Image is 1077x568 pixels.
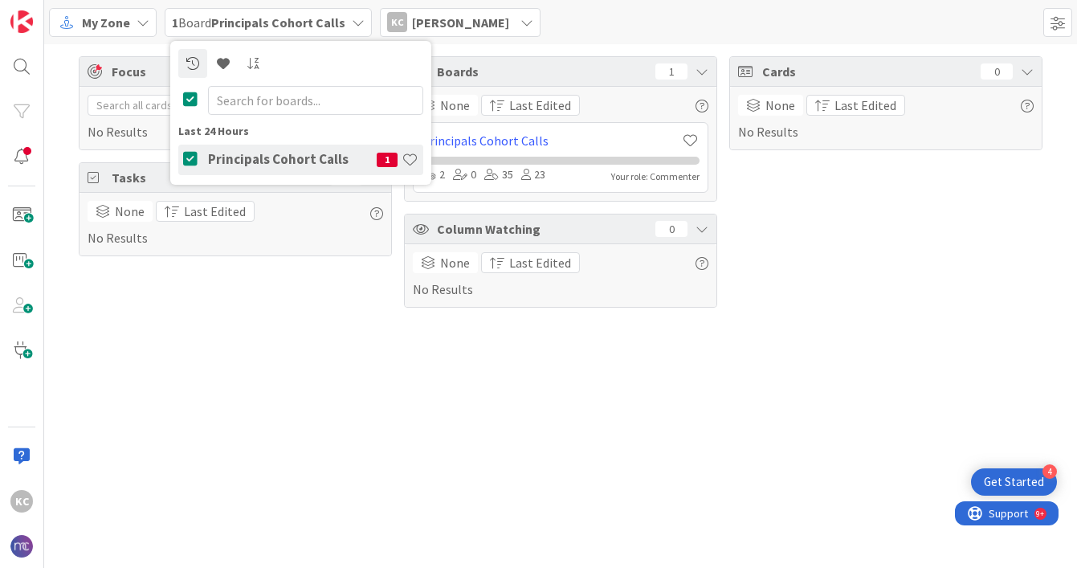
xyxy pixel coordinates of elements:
[422,131,680,150] a: Principals Cohort Calls
[521,166,545,184] div: 23
[484,166,513,184] div: 35
[412,13,509,32] span: [PERSON_NAME]
[10,535,33,558] img: avatar
[112,168,322,187] span: Tasks
[10,10,33,33] img: Visit kanbanzone.com
[440,253,470,272] span: None
[437,219,647,239] span: Column Watching
[611,170,700,184] div: Your role: Commenter
[413,252,708,299] div: No Results
[82,13,130,32] span: My Zone
[971,468,1057,496] div: Open Get Started checklist, remaining modules: 4
[984,474,1044,490] div: Get Started
[765,96,795,115] span: None
[440,96,470,115] span: None
[81,6,89,19] div: 9+
[34,2,73,22] span: Support
[178,123,423,140] div: Last 24 Hours
[184,202,246,221] span: Last Edited
[172,13,345,32] span: Board
[10,490,33,513] div: KC
[509,96,571,115] span: Last Edited
[509,253,571,272] span: Last Edited
[377,153,398,167] span: 1
[172,14,178,31] b: 1
[422,166,445,184] div: 2
[1042,464,1057,479] div: 4
[211,14,345,31] b: Principals Cohort Calls
[481,252,580,273] button: Last Edited
[834,96,896,115] span: Last Edited
[806,95,905,116] button: Last Edited
[208,151,377,167] h4: Principals Cohort Calls
[655,221,687,237] div: 0
[88,95,362,116] input: Search all cards and tasks...
[453,166,476,184] div: 0
[156,201,255,222] button: Last Edited
[762,62,973,81] span: Cards
[112,62,317,81] span: Focus
[481,95,580,116] button: Last Edited
[981,63,1013,80] div: 0
[88,95,383,141] div: No Results
[387,12,407,32] div: KC
[208,86,423,115] input: Search for boards...
[655,63,687,80] div: 1
[115,202,145,221] span: None
[88,201,383,247] div: No Results
[738,95,1034,141] div: No Results
[437,62,647,81] span: Boards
